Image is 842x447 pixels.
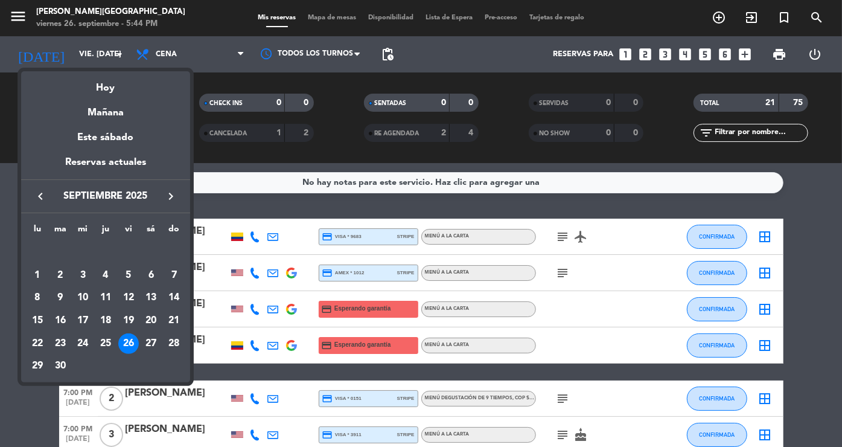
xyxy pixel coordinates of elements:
td: 30 de septiembre de 2025 [49,355,72,378]
td: 12 de septiembre de 2025 [117,286,140,309]
td: 9 de septiembre de 2025 [49,286,72,309]
td: 13 de septiembre de 2025 [140,286,163,309]
div: 16 [50,310,71,331]
div: 5 [118,265,139,286]
td: 8 de septiembre de 2025 [26,286,49,309]
td: 16 de septiembre de 2025 [49,309,72,332]
td: 18 de septiembre de 2025 [94,309,117,332]
td: 10 de septiembre de 2025 [71,286,94,309]
th: jueves [94,222,117,241]
td: 19 de septiembre de 2025 [117,309,140,332]
td: 28 de septiembre de 2025 [162,332,185,355]
div: 11 [95,288,116,308]
td: 21 de septiembre de 2025 [162,309,185,332]
td: 14 de septiembre de 2025 [162,286,185,309]
button: keyboard_arrow_left [30,188,51,204]
div: 28 [164,333,184,354]
div: 7 [164,265,184,286]
span: septiembre 2025 [51,188,160,204]
div: 12 [118,288,139,308]
td: 26 de septiembre de 2025 [117,332,140,355]
i: keyboard_arrow_left [33,189,48,204]
div: 9 [50,288,71,308]
td: 4 de septiembre de 2025 [94,264,117,287]
th: martes [49,222,72,241]
div: 3 [72,265,93,286]
th: domingo [162,222,185,241]
td: 20 de septiembre de 2025 [140,309,163,332]
div: 6 [141,265,161,286]
td: SEP. [26,241,185,264]
div: 24 [72,333,93,354]
th: viernes [117,222,140,241]
td: 22 de septiembre de 2025 [26,332,49,355]
th: miércoles [71,222,94,241]
div: 23 [50,333,71,354]
td: 6 de septiembre de 2025 [140,264,163,287]
div: 14 [164,288,184,308]
td: 7 de septiembre de 2025 [162,264,185,287]
div: 15 [27,310,48,331]
button: keyboard_arrow_right [160,188,182,204]
th: sábado [140,222,163,241]
i: keyboard_arrow_right [164,189,178,204]
td: 29 de septiembre de 2025 [26,355,49,378]
div: Reservas actuales [21,155,190,179]
div: 8 [27,288,48,308]
div: 4 [95,265,116,286]
div: 2 [50,265,71,286]
td: 5 de septiembre de 2025 [117,264,140,287]
td: 27 de septiembre de 2025 [140,332,163,355]
div: 13 [141,288,161,308]
div: 29 [27,356,48,376]
div: 10 [72,288,93,308]
td: 15 de septiembre de 2025 [26,309,49,332]
td: 24 de septiembre de 2025 [71,332,94,355]
div: 30 [50,356,71,376]
div: 22 [27,333,48,354]
div: 21 [164,310,184,331]
td: 1 de septiembre de 2025 [26,264,49,287]
div: Hoy [21,71,190,96]
td: 11 de septiembre de 2025 [94,286,117,309]
th: lunes [26,222,49,241]
div: 20 [141,310,161,331]
div: Mañana [21,96,190,121]
td: 25 de septiembre de 2025 [94,332,117,355]
div: 27 [141,333,161,354]
td: 3 de septiembre de 2025 [71,264,94,287]
div: Este sábado [21,121,190,155]
div: 19 [118,310,139,331]
div: 26 [118,333,139,354]
td: 17 de septiembre de 2025 [71,309,94,332]
td: 2 de septiembre de 2025 [49,264,72,287]
div: 1 [27,265,48,286]
div: 18 [95,310,116,331]
div: 25 [95,333,116,354]
div: 17 [72,310,93,331]
td: 23 de septiembre de 2025 [49,332,72,355]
